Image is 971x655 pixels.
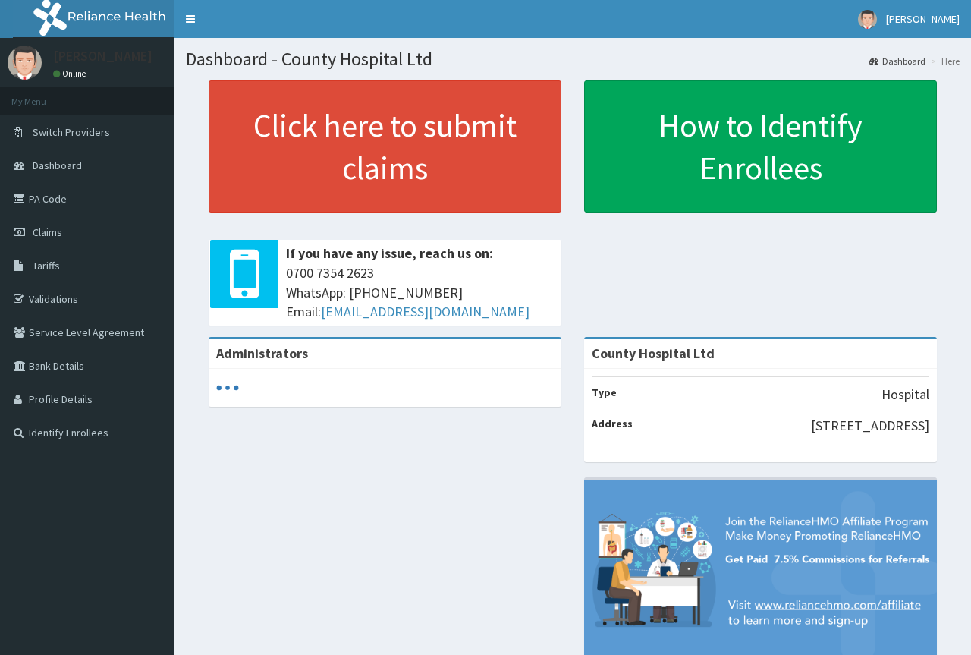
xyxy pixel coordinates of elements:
[33,159,82,172] span: Dashboard
[811,416,929,436] p: [STREET_ADDRESS]
[216,376,239,399] svg: audio-loading
[216,345,308,362] b: Administrators
[592,386,617,399] b: Type
[209,80,561,213] a: Click here to submit claims
[886,12,960,26] span: [PERSON_NAME]
[8,46,42,80] img: User Image
[33,225,62,239] span: Claims
[33,125,110,139] span: Switch Providers
[321,303,529,320] a: [EMAIL_ADDRESS][DOMAIN_NAME]
[869,55,925,68] a: Dashboard
[584,80,937,213] a: How to Identify Enrollees
[881,385,929,405] p: Hospital
[286,263,554,322] span: 0700 7354 2623 WhatsApp: [PHONE_NUMBER] Email:
[592,417,633,430] b: Address
[33,259,60,272] span: Tariffs
[53,49,152,63] p: [PERSON_NAME]
[186,49,960,69] h1: Dashboard - County Hospital Ltd
[286,244,493,262] b: If you have any issue, reach us on:
[858,10,877,29] img: User Image
[592,345,715,362] strong: County Hospital Ltd
[927,55,960,68] li: Here
[53,68,90,79] a: Online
